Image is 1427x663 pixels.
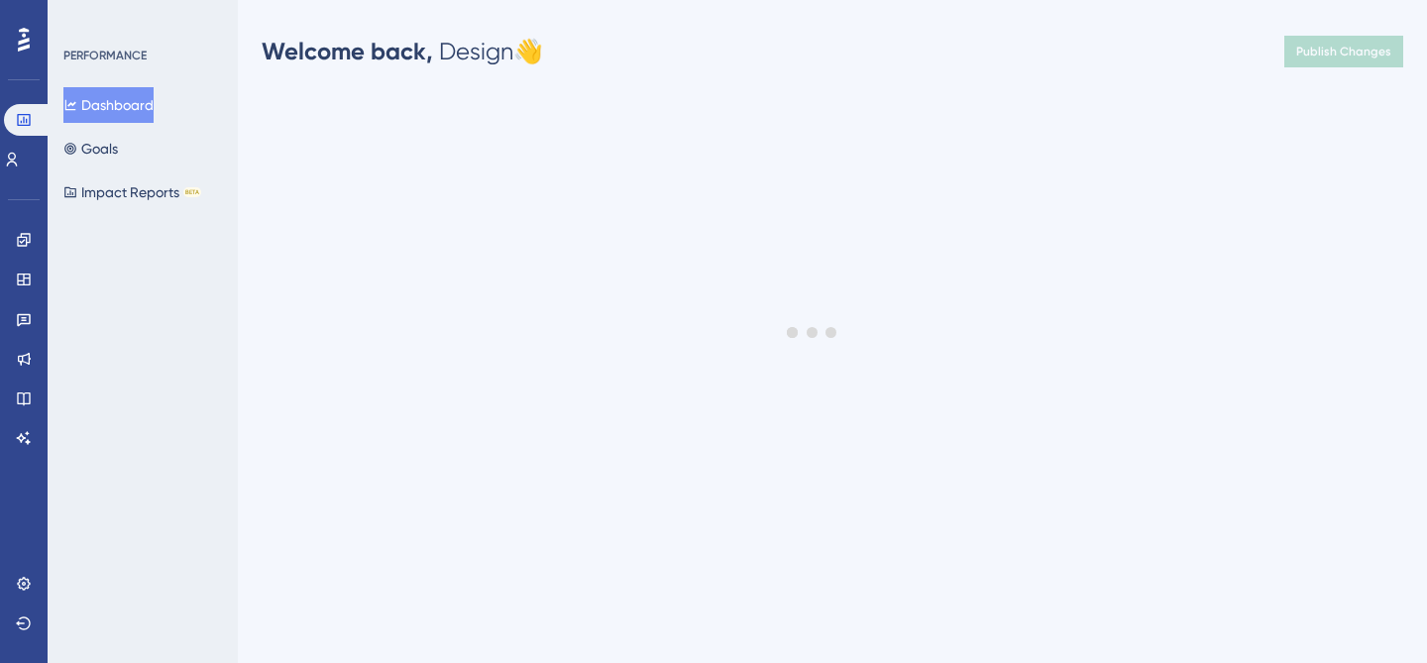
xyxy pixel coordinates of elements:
[262,36,543,67] div: Design 👋
[262,37,433,65] span: Welcome back,
[183,187,201,197] div: BETA
[63,131,118,166] button: Goals
[63,48,147,63] div: PERFORMANCE
[63,87,154,123] button: Dashboard
[1284,36,1403,67] button: Publish Changes
[1296,44,1391,59] span: Publish Changes
[63,174,201,210] button: Impact ReportsBETA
